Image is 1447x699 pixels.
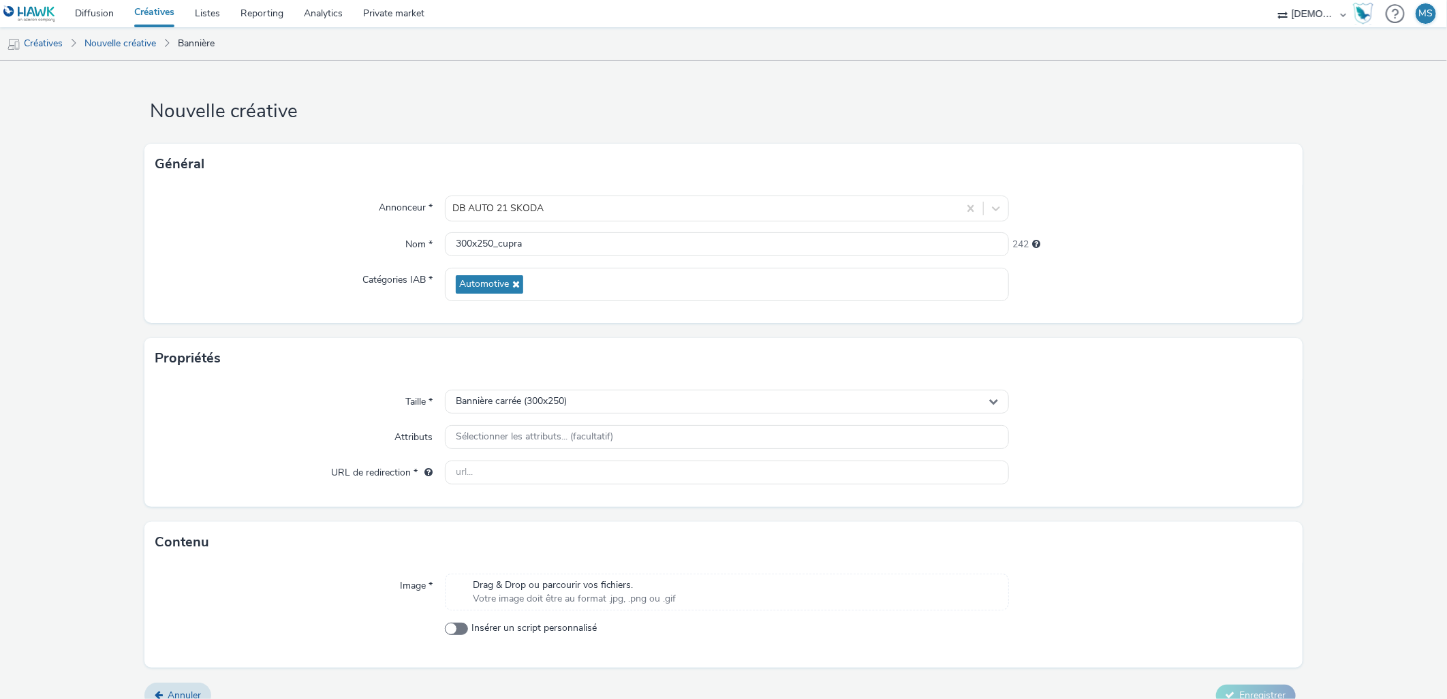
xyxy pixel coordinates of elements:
[155,154,204,174] h3: Général
[7,37,20,51] img: mobile
[155,532,209,553] h3: Contenu
[456,396,567,407] span: Bannière carrée (300x250)
[418,466,433,480] div: L'URL de redirection sera utilisée comme URL de validation avec certains SSP et ce sera l'URL de ...
[456,431,614,443] span: Sélectionner les attributs... (facultatif)
[394,574,438,593] label: Image *
[473,592,676,606] span: Votre image doit être au format .jpg, .png ou .gif
[144,99,1302,125] h1: Nouvelle créative
[1012,238,1029,251] span: 242
[400,390,438,409] label: Taille *
[326,461,438,480] label: URL de redirection *
[1353,3,1379,25] a: Hawk Academy
[1032,238,1040,251] div: 255 caractères maximum
[357,268,438,287] label: Catégories IAB *
[400,232,438,251] label: Nom *
[373,196,438,215] label: Annonceur *
[445,461,1010,484] input: url...
[459,279,509,290] span: Automotive
[78,27,163,60] a: Nouvelle créative
[155,348,221,369] h3: Propriétés
[473,578,676,592] span: Drag & Drop ou parcourir vos fichiers.
[1353,3,1373,25] img: Hawk Academy
[3,5,56,22] img: undefined Logo
[171,27,221,60] a: Bannière
[1419,3,1433,24] div: MS
[471,621,597,635] span: Insérer un script personnalisé
[389,425,438,444] label: Attributs
[445,232,1010,256] input: Nom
